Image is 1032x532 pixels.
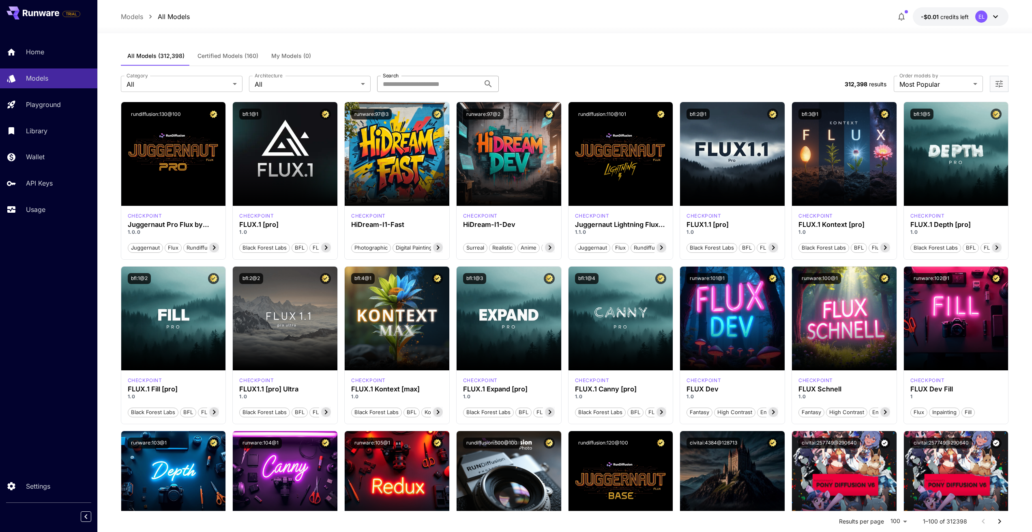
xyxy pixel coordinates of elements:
span: juggernaut [128,244,163,252]
button: Certified Model – Vetted for best performance and includes a commercial license. [879,273,890,284]
p: 1.0 [798,393,890,400]
p: API Keys [26,178,53,188]
button: runware:100@1 [798,273,841,284]
button: Certified Model – Vetted for best performance and includes a commercial license. [544,438,555,449]
span: credits left [940,13,969,20]
p: 1.0 [687,229,778,236]
span: Black Forest Labs [911,244,961,252]
button: Stylized [541,242,567,253]
span: Environment [869,408,907,417]
button: FLUX.1 Fill [pro] [198,407,244,417]
span: All Models (312,398) [127,52,185,60]
button: Black Forest Labs [463,407,514,417]
div: fluxpro [910,212,945,220]
span: Black Forest Labs [128,408,178,417]
h3: FLUX.1 Expand [pro] [463,385,555,393]
button: High Contrast [714,407,755,417]
h3: FLUX.1 [pro] [239,221,331,229]
h3: Juggernaut Pro Flux by RunDiffusion [128,221,219,229]
button: Verified working [991,438,1002,449]
button: Certified Model – Vetted for best performance and includes a commercial license. [767,109,778,120]
button: Certified Model – Vetted for best performance and includes a commercial license. [544,273,555,284]
span: Fantasy [687,408,712,417]
button: Certified Model – Vetted for best performance and includes a commercial license. [767,273,778,284]
div: FLUX.1 Kontext [pro] [798,212,833,220]
button: Surreal [463,242,487,253]
div: FLUX.1 Kontext [max] [351,377,386,384]
div: FLUX1.1 [pro] Ultra [239,385,331,393]
p: Home [26,47,44,57]
p: 1 [910,393,1002,400]
p: checkpoint [798,377,833,384]
button: Certified Model – Vetted for best performance and includes a commercial license. [432,438,443,449]
div: FLUX.1 D [128,212,162,220]
p: All Models [158,12,190,21]
button: bfl:1@2 [128,273,151,284]
h3: FLUX.1 Kontext [max] [351,385,443,393]
span: Black Forest Labs [575,408,625,417]
p: checkpoint [463,212,498,220]
div: Juggernaut Lightning Flux by RunDiffusion [575,221,667,229]
p: checkpoint [687,377,721,384]
div: FLUX.1 S [798,377,833,384]
span: BFL [851,244,867,252]
button: Fantasy [798,407,824,417]
h3: FLUX1.1 [pro] [687,221,778,229]
button: juggernaut [128,242,163,253]
p: checkpoint [351,212,386,220]
button: Environment [757,407,795,417]
button: Black Forest Labs [575,407,626,417]
button: Photographic [351,242,391,253]
button: FLUX.1 Canny [pro] [645,407,701,417]
button: Realistic [489,242,516,253]
button: Black Forest Labs [687,242,737,253]
h3: FLUX Dev Fill [910,385,1002,393]
h3: FLUX.1 Canny [pro] [575,385,667,393]
span: FLUX1.1 [pro] Ultra [310,408,362,417]
span: Black Forest Labs [687,244,737,252]
span: FLUX.1 [pro] [310,244,347,252]
button: bfl:3@1 [798,109,822,120]
span: juggernaut [575,244,610,252]
div: FLUX.1 D [910,377,945,384]
span: TRIAL [63,11,80,17]
label: Category [127,72,148,79]
span: -$0.01 [921,13,940,20]
button: High Contrast [826,407,867,417]
span: Black Forest Labs [240,408,290,417]
span: All [127,79,230,89]
h3: FLUX.1 Depth [pro] [910,221,1002,229]
button: Kontext [421,407,447,417]
p: checkpoint [910,377,945,384]
button: Certified Model – Vetted for best performance and includes a commercial license. [767,438,778,449]
span: Fill [962,408,974,417]
span: Black Forest Labs [799,244,849,252]
p: 1.0 [239,229,331,236]
span: BFL [180,408,196,417]
span: Certified Models (160) [197,52,258,60]
p: checkpoint [910,212,945,220]
button: Black Forest Labs [239,407,290,417]
div: FLUX.1 Fill [pro] [128,385,219,393]
button: Black Forest Labs [798,242,849,253]
p: Models [26,73,48,83]
span: BFL [292,244,307,252]
button: Certified Model – Vetted for best performance and includes a commercial license. [655,273,666,284]
button: BFL [851,242,867,253]
span: FLUX.1 Expand [pro] [534,408,591,417]
button: runware:102@1 [910,273,953,284]
span: Flux [911,408,927,417]
div: FLUX.1 Kontext [pro] [798,221,890,229]
span: Digital Painting [393,244,435,252]
button: bfl:2@2 [239,273,263,284]
p: Wallet [26,152,45,162]
span: Fantasy [799,408,824,417]
button: BFL [515,407,532,417]
p: 1–100 of 312398 [923,517,967,526]
div: Collapse sidebar [87,509,97,524]
button: BFL [403,407,420,417]
button: rundiffusion:130@100 [128,109,184,120]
